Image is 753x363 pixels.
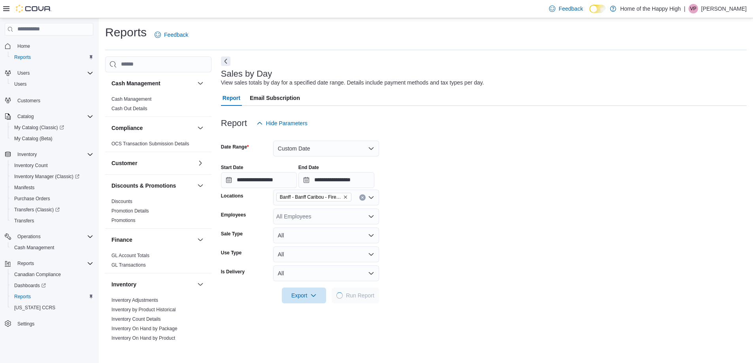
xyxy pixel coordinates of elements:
label: Is Delivery [221,269,245,275]
div: View sales totals by day for a specified date range. Details include payment methods and tax type... [221,79,484,87]
button: All [273,228,379,243]
a: Cash Management [11,243,57,252]
button: [US_STATE] CCRS [8,302,96,313]
a: Transfers [11,216,37,226]
label: Date Range [221,144,249,150]
span: Users [14,68,93,78]
a: Canadian Compliance [11,270,64,279]
a: Inventory On Hand by Product [111,335,175,341]
button: Home [2,40,96,52]
span: Promotions [111,217,136,224]
span: Inventory Manager (Classic) [14,173,79,180]
h3: Customer [111,159,137,167]
span: My Catalog (Beta) [11,134,93,143]
button: Users [8,79,96,90]
span: Settings [17,321,34,327]
button: Catalog [14,112,37,121]
button: Reports [8,52,96,63]
a: [US_STATE] CCRS [11,303,59,312]
span: Home [14,41,93,51]
span: Customers [17,98,40,104]
span: Catalog [17,113,34,120]
span: Users [11,79,93,89]
a: Reports [11,292,34,301]
span: VP [690,4,696,13]
span: Operations [17,233,41,240]
button: Customer [196,158,205,168]
span: Hide Parameters [266,119,308,127]
span: Operations [14,232,93,241]
a: My Catalog (Beta) [11,134,56,143]
button: Canadian Compliance [8,269,96,280]
span: Reports [14,293,31,300]
span: Transfers [14,218,34,224]
button: Compliance [196,123,205,133]
span: Run Report [346,292,374,299]
button: Export [282,288,326,303]
span: My Catalog (Beta) [14,135,53,142]
a: Inventory Adjustments [111,297,158,303]
a: Feedback [151,27,191,43]
span: GL Account Totals [111,252,149,259]
span: Reports [11,53,93,62]
label: Employees [221,212,246,218]
a: Cash Out Details [111,106,147,111]
a: Promotion Details [111,208,149,214]
h3: Report [221,118,247,128]
button: Custom Date [273,141,379,156]
button: Reports [8,291,96,302]
a: Settings [14,319,38,329]
button: Reports [14,259,37,268]
button: Operations [2,231,96,242]
img: Cova [16,5,51,13]
a: Reports [11,53,34,62]
span: Customers [14,95,93,105]
a: Dashboards [11,281,49,290]
span: Inventory Count [14,162,48,169]
button: Settings [2,318,96,329]
span: Inventory Transactions [111,344,159,351]
p: | [684,4,685,13]
p: Home of the Happy High [620,4,681,13]
button: My Catalog (Beta) [8,133,96,144]
label: Sale Type [221,231,243,237]
span: Canadian Compliance [14,271,61,278]
a: Inventory Count Details [111,316,161,322]
h3: Cash Management [111,79,160,87]
a: OCS Transaction Submission Details [111,141,189,147]
button: Customers [2,94,96,106]
button: Transfers [8,215,96,226]
span: Settings [14,319,93,329]
a: Inventory Count [11,161,51,170]
button: Users [14,68,33,78]
a: Feedback [546,1,586,17]
button: LoadingRun Report [332,288,379,303]
a: My Catalog (Classic) [11,123,67,132]
span: Catalog [14,112,93,121]
span: Transfers (Classic) [11,205,93,214]
button: Compliance [111,124,194,132]
span: Transfers (Classic) [14,207,60,213]
button: Discounts & Promotions [196,181,205,190]
span: My Catalog (Classic) [14,124,64,131]
span: [US_STATE] CCRS [14,305,55,311]
a: Cash Management [111,96,151,102]
input: Dark Mode [589,5,606,13]
button: Cash Management [196,79,205,88]
a: Dashboards [8,280,96,291]
span: Reports [11,292,93,301]
span: Feedback [164,31,188,39]
span: Report [223,90,240,106]
div: Cash Management [105,94,211,117]
span: Inventory Count [11,161,93,170]
button: Inventory [2,149,96,160]
span: Email Subscription [250,90,300,106]
nav: Complex example [5,37,93,350]
span: Cash Out Details [111,105,147,112]
span: Export [287,288,321,303]
input: Press the down key to open a popover containing a calendar. [221,172,297,188]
